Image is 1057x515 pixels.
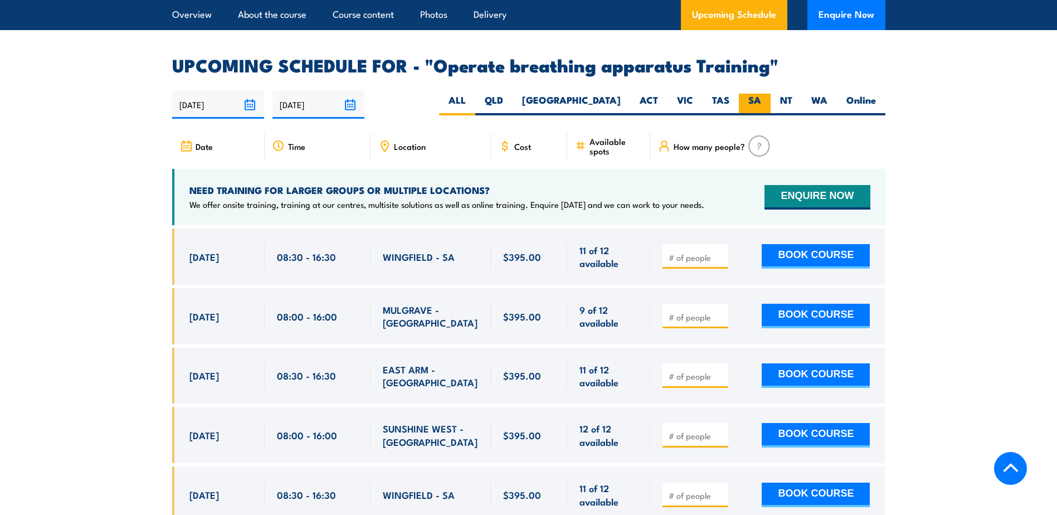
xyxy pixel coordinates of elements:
[189,199,704,210] p: We offer onsite training, training at our centres, multisite solutions as well as online training...
[668,94,703,115] label: VIC
[394,142,426,151] span: Location
[802,94,837,115] label: WA
[189,429,219,441] span: [DATE]
[669,371,724,382] input: # of people
[277,250,336,263] span: 08:30 - 16:30
[771,94,802,115] label: NT
[669,430,724,441] input: # of people
[503,429,541,441] span: $395.00
[277,310,337,323] span: 08:00 - 16:00
[762,304,870,328] button: BOOK COURSE
[383,303,479,329] span: MULGRAVE - [GEOGRAPHIC_DATA]
[503,310,541,323] span: $395.00
[277,488,336,501] span: 08:30 - 16:30
[503,250,541,263] span: $395.00
[189,369,219,382] span: [DATE]
[383,363,479,389] span: EAST ARM - [GEOGRAPHIC_DATA]
[669,252,724,263] input: # of people
[669,312,724,323] input: # of people
[172,90,264,119] input: From date
[503,369,541,382] span: $395.00
[579,303,638,329] span: 9 of 12 available
[762,244,870,269] button: BOOK COURSE
[630,94,668,115] label: ACT
[189,310,219,323] span: [DATE]
[277,429,337,441] span: 08:00 - 16:00
[189,488,219,501] span: [DATE]
[762,483,870,507] button: BOOK COURSE
[762,423,870,448] button: BOOK COURSE
[277,369,336,382] span: 08:30 - 16:30
[503,488,541,501] span: $395.00
[579,363,638,389] span: 11 of 12 available
[762,363,870,388] button: BOOK COURSE
[579,244,638,270] span: 11 of 12 available
[590,137,642,156] span: Available spots
[383,422,479,448] span: SUNSHINE WEST - [GEOGRAPHIC_DATA]
[439,94,475,115] label: ALL
[172,57,885,72] h2: UPCOMING SCHEDULE FOR - "Operate breathing apparatus Training"
[189,250,219,263] span: [DATE]
[288,142,305,151] span: Time
[674,142,745,151] span: How many people?
[475,94,513,115] label: QLD
[272,90,364,119] input: To date
[189,184,704,196] h4: NEED TRAINING FOR LARGER GROUPS OR MULTIPLE LOCATIONS?
[703,94,739,115] label: TAS
[579,422,638,448] span: 12 of 12 available
[196,142,213,151] span: Date
[739,94,771,115] label: SA
[383,250,455,263] span: WINGFIELD - SA
[579,482,638,508] span: 11 of 12 available
[383,488,455,501] span: WINGFIELD - SA
[514,142,531,151] span: Cost
[764,185,870,210] button: ENQUIRE NOW
[513,94,630,115] label: [GEOGRAPHIC_DATA]
[837,94,885,115] label: Online
[669,490,724,501] input: # of people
